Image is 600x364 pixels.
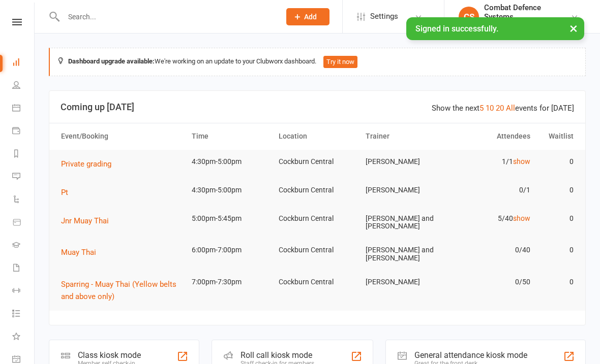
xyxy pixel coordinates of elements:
[448,207,535,230] td: 5/40
[535,207,579,230] td: 0
[61,158,118,170] button: Private grading
[415,24,498,34] span: Signed in successfully.
[274,207,361,230] td: Cockburn Central
[414,350,527,360] div: General attendance kiosk mode
[274,238,361,262] td: Cockburn Central
[61,278,183,303] button: Sparring - Muay Thai (Yellow belts and above only)
[49,48,586,76] div: We're working on an update to your Clubworx dashboard.
[323,56,357,68] button: Try it now
[535,238,579,262] td: 0
[361,178,448,202] td: [PERSON_NAME]
[12,52,35,75] a: Dashboard
[274,270,361,294] td: Cockburn Central
[361,150,448,174] td: [PERSON_NAME]
[513,214,530,222] a: show
[535,178,579,202] td: 0
[535,270,579,294] td: 0
[304,13,317,21] span: Add
[68,57,155,65] strong: Dashboard upgrade available:
[61,10,273,24] input: Search...
[61,159,111,169] span: Private grading
[274,123,361,149] th: Location
[61,215,116,227] button: Jnr Muay Thai
[361,207,448,239] td: [PERSON_NAME] and [PERSON_NAME]
[187,123,274,149] th: Time
[274,150,361,174] td: Cockburn Central
[479,104,484,113] a: 5
[459,7,479,27] div: CS
[56,123,187,149] th: Event/Booking
[535,150,579,174] td: 0
[61,246,103,258] button: Muay Thai
[448,238,535,262] td: 0/40
[448,150,535,174] td: 1/1
[370,5,398,28] span: Settings
[12,212,35,235] a: Product Sales
[564,17,583,39] button: ×
[187,238,274,262] td: 6:00pm-7:00pm
[61,280,176,301] span: Sparring - Muay Thai (Yellow belts and above only)
[361,270,448,294] td: [PERSON_NAME]
[486,104,494,113] a: 10
[513,157,530,166] a: show
[432,102,574,114] div: Show the next events for [DATE]
[61,188,68,197] span: Pt
[78,350,141,360] div: Class kiosk mode
[241,350,314,360] div: Roll call kiosk mode
[12,75,35,97] a: People
[274,178,361,202] td: Cockburn Central
[187,270,274,294] td: 7:00pm-7:30pm
[496,104,504,113] a: 20
[448,178,535,202] td: 0/1
[448,270,535,294] td: 0/50
[187,150,274,174] td: 4:30pm-5:00pm
[361,123,448,149] th: Trainer
[61,216,109,225] span: Jnr Muay Thai
[12,326,35,349] a: What's New
[361,238,448,270] td: [PERSON_NAME] and [PERSON_NAME]
[187,178,274,202] td: 4:30pm-5:00pm
[448,123,535,149] th: Attendees
[12,143,35,166] a: Reports
[12,120,35,143] a: Payments
[484,3,571,21] div: Combat Defence Systems
[286,8,329,25] button: Add
[61,248,96,257] span: Muay Thai
[535,123,579,149] th: Waitlist
[61,102,574,112] h3: Coming up [DATE]
[61,186,75,198] button: Pt
[506,104,515,113] a: All
[12,97,35,120] a: Calendar
[187,207,274,230] td: 5:00pm-5:45pm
